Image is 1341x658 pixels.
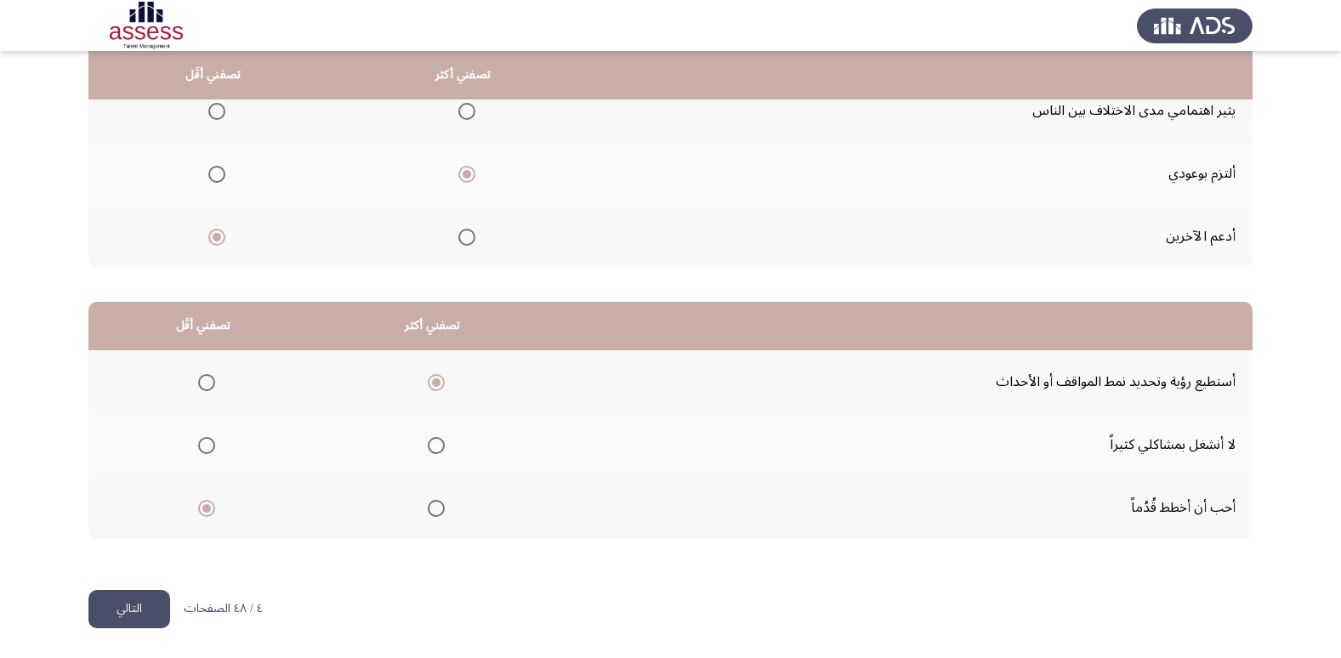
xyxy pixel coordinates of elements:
mat-radio-group: Select an option [202,159,225,188]
th: تصفني أكثر [318,302,548,350]
p: ٤ / ٤٨ الصفحات [184,602,263,616]
td: لا أنشغل بمشاكلي كثيراً [548,413,1253,476]
img: Assessment logo of OCM R1 ASSESS [88,2,204,49]
mat-radio-group: Select an option [202,222,225,251]
th: تصفني أقَل [88,51,338,99]
mat-radio-group: Select an option [191,493,215,522]
mat-radio-group: Select an option [191,430,215,459]
mat-radio-group: Select an option [421,493,445,522]
th: تصفني أقَل [88,302,318,350]
mat-radio-group: Select an option [452,159,475,188]
td: أحب أن أخطط قُدُماً [548,476,1253,539]
td: ألتزم بوعودي [588,142,1253,205]
td: يثير اهتمامي مدى الاختلاف بين الناس [588,79,1253,142]
mat-radio-group: Select an option [421,430,445,459]
button: load next page [88,590,170,628]
mat-radio-group: Select an option [202,96,225,125]
th: تصفني أكثر [338,51,588,99]
mat-radio-group: Select an option [421,367,445,396]
img: Assess Talent Management logo [1137,2,1253,49]
mat-radio-group: Select an option [452,222,475,251]
td: أدعم الآخرين [588,205,1253,268]
mat-radio-group: Select an option [452,96,475,125]
td: أستطيع رؤية وتحديد نمط المواقف أو الأحداث [548,350,1253,413]
mat-radio-group: Select an option [191,367,215,396]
